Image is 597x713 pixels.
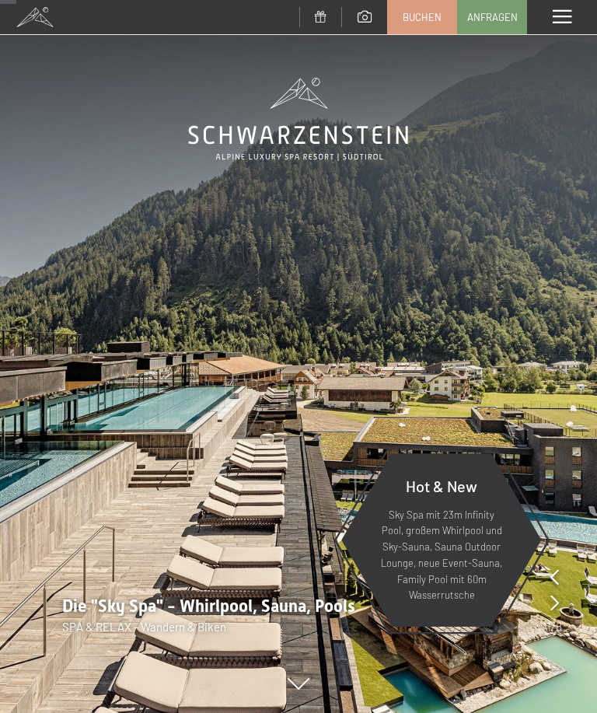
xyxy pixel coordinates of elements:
span: Anfragen [467,10,518,24]
span: SPA & RELAX - Wandern & Biken [62,620,226,634]
a: Hot & New Sky Spa mit 23m Infinity Pool, großem Whirlpool und Sky-Sauna, Sauna Outdoor Lounge, ne... [340,453,543,627]
span: 1 [546,618,551,635]
span: Buchen [403,10,442,24]
span: 8 [556,618,562,635]
span: Die "Sky Spa" - Whirlpool, Sauna, Pools [62,596,355,616]
a: Anfragen [458,1,526,33]
a: Buchen [388,1,456,33]
p: Sky Spa mit 23m Infinity Pool, großem Whirlpool und Sky-Sauna, Sauna Outdoor Lounge, neue Event-S... [379,507,504,604]
span: / [551,618,556,635]
span: Hot & New [406,477,477,495]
